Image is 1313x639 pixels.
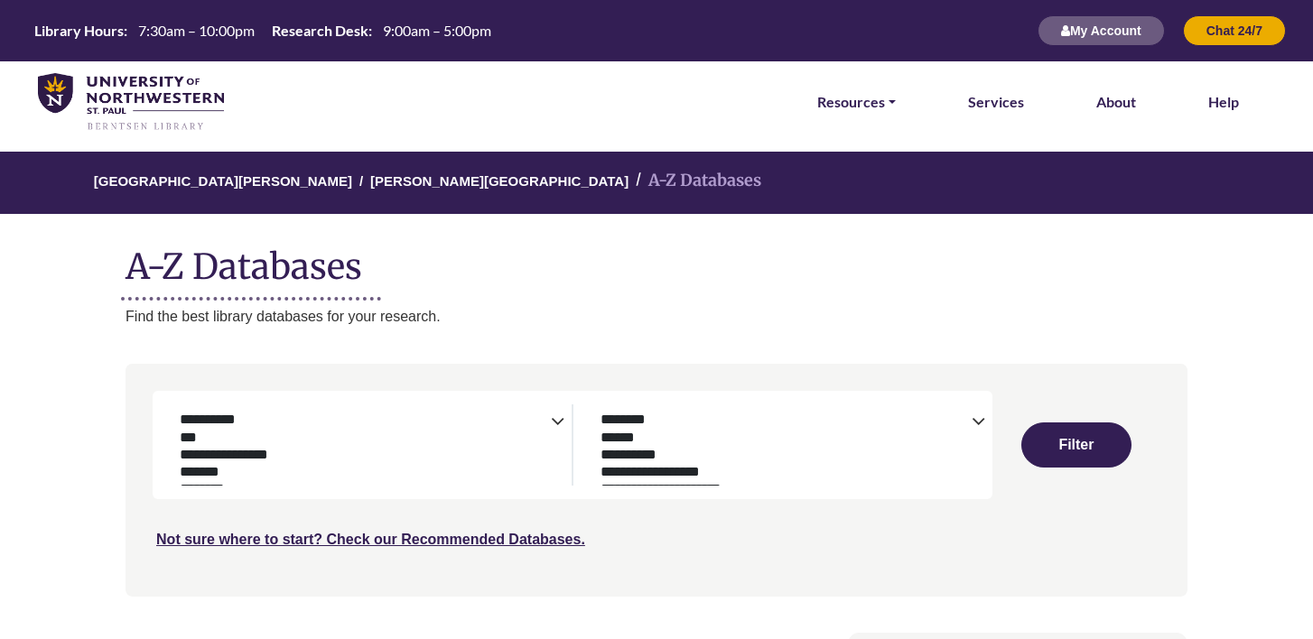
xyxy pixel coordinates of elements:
[629,168,761,194] li: A-Z Databases
[1096,90,1136,114] a: About
[27,21,498,42] a: Hours Today
[27,21,128,40] th: Library Hours:
[156,532,585,547] a: Not sure where to start? Check our Recommended Databases.
[126,152,1187,214] nav: breadcrumb
[1183,23,1286,38] a: Chat 24/7
[265,21,373,40] th: Research Desk:
[126,305,1187,329] p: Find the best library databases for your research.
[126,364,1187,596] nav: Search filters
[138,22,255,39] span: 7:30am – 10:00pm
[968,90,1024,114] a: Services
[27,21,498,38] table: Hours Today
[126,232,1187,287] h1: A-Z Databases
[1038,15,1165,46] button: My Account
[588,408,972,486] select: Database Types Filter
[1021,422,1131,468] button: Submit for Search Results
[38,73,224,132] img: library_home
[383,22,491,39] span: 9:00am – 5:00pm
[167,408,551,486] select: Database Subject Filter
[94,171,352,189] a: [GEOGRAPHIC_DATA][PERSON_NAME]
[817,90,896,114] a: Resources
[1038,23,1165,38] a: My Account
[370,171,629,189] a: [PERSON_NAME][GEOGRAPHIC_DATA]
[1208,90,1239,114] a: Help
[1183,15,1286,46] button: Chat 24/7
